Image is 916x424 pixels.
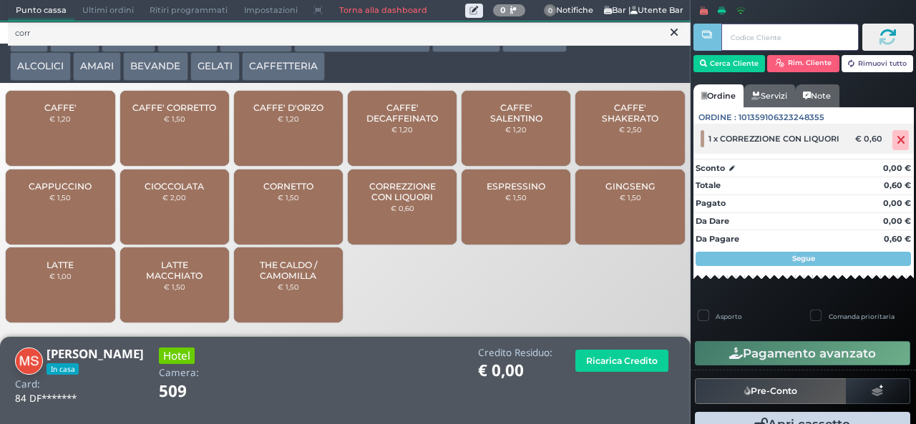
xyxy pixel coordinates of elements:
strong: Pagato [696,198,726,208]
small: € 2,00 [162,193,186,202]
small: € 1,20 [278,114,299,123]
label: Comanda prioritaria [829,312,895,321]
span: CAPPUCCINO [29,181,92,192]
strong: 0,00 € [883,216,911,226]
span: Punto cassa [8,1,74,21]
button: GELATI [190,52,240,81]
span: THE CALDO / CAMOMILLA [246,260,331,281]
button: BEVANDE [123,52,187,81]
small: € 1,50 [278,282,299,291]
span: Impostazioni [236,1,306,21]
a: Note [795,84,839,107]
small: € 1,50 [278,193,299,202]
span: Ritiri programmati [142,1,235,21]
span: 0 [544,4,557,17]
span: 101359106323248355 [739,112,824,124]
div: € 0,60 [853,134,890,144]
strong: Da Dare [696,216,729,226]
h1: € 0,00 [478,362,552,380]
button: Pagamento avanzato [695,341,910,365]
small: € 1,50 [49,193,71,202]
small: € 1,50 [164,282,185,291]
small: € 1,00 [49,272,72,280]
span: CAFFE' SHAKERATO [588,102,673,124]
span: Ultimi ordini [74,1,142,21]
span: LATTE [47,260,74,270]
button: Rimuovi tutto [842,55,914,72]
span: CORREZZIONE CON LIQUORI [360,181,445,202]
a: Ordine [693,84,744,107]
small: € 2,50 [619,125,642,134]
button: Cerca Cliente [693,55,766,72]
small: € 1,20 [49,114,71,123]
a: Torna alla dashboard [331,1,434,21]
strong: Sconto [696,162,725,174]
span: Ordine : [698,112,736,124]
button: ALCOLICI [10,52,71,81]
input: Ricerca articolo [8,21,691,46]
a: Servizi [744,84,795,107]
small: € 0,60 [391,204,414,212]
span: CAFFE' D'ORZO [253,102,323,113]
label: Asporto [716,312,742,321]
span: CAFFE' [44,102,77,113]
small: € 1,20 [505,125,527,134]
img: MIMMO SALVATORE COFONE [15,347,43,375]
strong: Totale [696,180,721,190]
small: € 1,50 [620,193,641,202]
input: Codice Cliente [721,24,858,51]
strong: 0,60 € [884,180,911,190]
span: In casa [47,363,79,375]
span: GINGSENG [605,181,656,192]
h4: Card: [15,379,40,390]
button: Pre-Conto [695,378,847,404]
span: CAFFE' CORRETTO [132,102,216,113]
strong: 0,00 € [883,198,911,208]
small: € 1,50 [164,114,185,123]
b: 0 [500,5,506,15]
strong: 0,60 € [884,234,911,244]
small: € 1,20 [391,125,413,134]
span: CAFFE' DECAFFEINATO [360,102,445,124]
span: ESPRESSINO [487,181,545,192]
button: CAFFETTERIA [242,52,325,81]
button: Ricarica Credito [575,350,668,372]
span: CAFFE' SALENTINO [474,102,559,124]
strong: 0,00 € [883,163,911,173]
strong: Da Pagare [696,234,739,244]
h1: 509 [159,383,227,400]
h3: Hotel [159,347,195,364]
span: CORNETTO [263,181,313,192]
small: € 1,50 [505,193,527,202]
button: AMARI [73,52,121,81]
span: CIOCCOLATA [145,181,204,192]
button: Rim. Cliente [767,55,839,72]
b: [PERSON_NAME] [47,345,144,362]
h4: Camera: [159,368,199,378]
span: 1 x CORREZZIONE CON LIQUORI [708,134,839,144]
strong: Segue [792,254,815,263]
h4: Credito Residuo: [478,347,552,358]
span: LATTE MACCHIATO [132,260,217,281]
